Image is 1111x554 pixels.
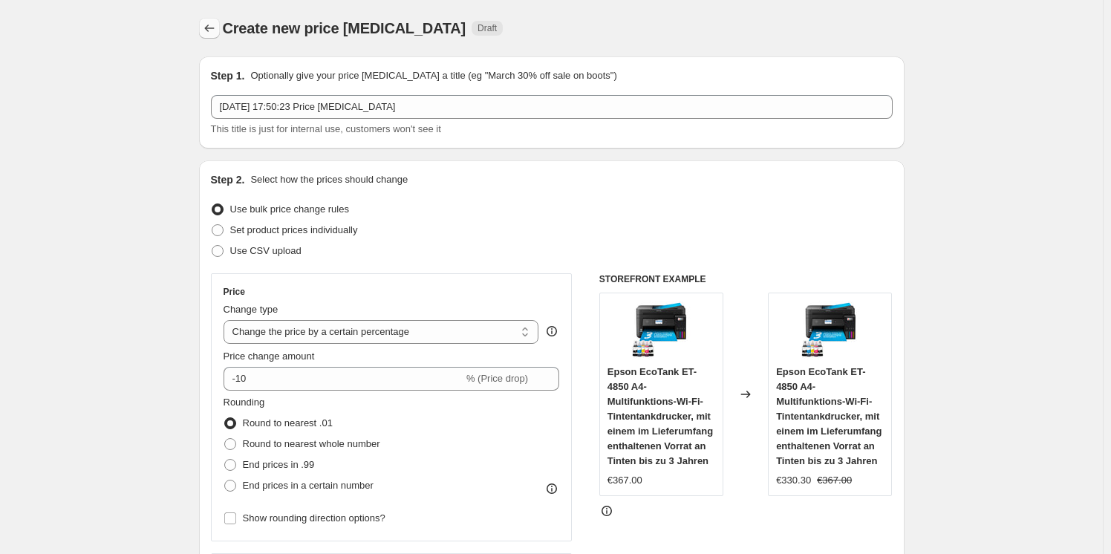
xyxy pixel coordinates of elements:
[224,351,315,362] span: Price change amount
[817,473,852,488] strike: €367.00
[230,224,358,235] span: Set product prices individually
[223,20,466,36] span: Create new price [MEDICAL_DATA]
[224,397,265,408] span: Rounding
[224,367,463,391] input: -15
[230,245,302,256] span: Use CSV upload
[466,373,528,384] span: % (Price drop)
[776,366,882,466] span: Epson EcoTank ET-4850 A4-Multifunktions-Wi-Fi-Tintentankdrucker, mit einem im Lieferumfang enthal...
[199,18,220,39] button: Price change jobs
[211,95,893,119] input: 30% off holiday sale
[243,512,385,524] span: Show rounding direction options?
[250,172,408,187] p: Select how the prices should change
[607,473,642,488] div: €367.00
[211,172,245,187] h2: Step 2.
[224,286,245,298] h3: Price
[801,301,860,360] img: 71kQmxHD19L_80x.jpg
[211,123,441,134] span: This title is just for internal use, customers won't see it
[243,459,315,470] span: End prices in .99
[243,438,380,449] span: Round to nearest whole number
[599,273,893,285] h6: STOREFRONT EXAMPLE
[631,301,691,360] img: 71kQmxHD19L_80x.jpg
[544,324,559,339] div: help
[224,304,278,315] span: Change type
[776,473,811,488] div: €330.30
[230,203,349,215] span: Use bulk price change rules
[607,366,713,466] span: Epson EcoTank ET-4850 A4-Multifunktions-Wi-Fi-Tintentankdrucker, mit einem im Lieferumfang enthal...
[243,480,374,491] span: End prices in a certain number
[211,68,245,83] h2: Step 1.
[478,22,497,34] span: Draft
[243,417,333,428] span: Round to nearest .01
[250,68,616,83] p: Optionally give your price [MEDICAL_DATA] a title (eg "March 30% off sale on boots")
